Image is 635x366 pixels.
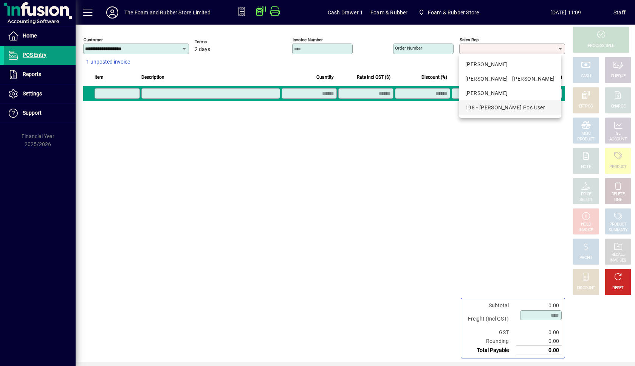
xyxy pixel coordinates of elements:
[23,71,41,77] span: Reports
[316,73,334,81] span: Quantity
[465,89,555,97] div: [PERSON_NAME]
[616,131,621,137] div: GL
[611,104,626,109] div: CHARGE
[459,72,561,86] mat-option: EMMA - Emma Ormsby
[581,164,591,170] div: NOTE
[464,328,516,337] td: GST
[94,73,104,81] span: Item
[464,310,516,328] td: Freight (Incl GST)
[460,37,479,42] mat-label: Sales rep
[293,37,323,42] mat-label: Invoice number
[518,6,613,19] span: [DATE] 11:09
[195,39,240,44] span: Terms
[516,301,562,310] td: 0.00
[611,73,625,79] div: CHEQUE
[464,337,516,346] td: Rounding
[612,252,625,258] div: RECALL
[86,58,130,66] span: 1 unposted invoice
[465,75,555,83] div: [PERSON_NAME] - [PERSON_NAME]
[516,328,562,337] td: 0.00
[83,55,133,69] button: 1 unposted invoice
[579,255,592,261] div: PROFIT
[357,73,390,81] span: Rate incl GST ($)
[610,258,626,263] div: INVOICES
[370,6,407,19] span: Foam & Rubber
[577,137,594,142] div: PRODUCT
[464,301,516,310] td: Subtotal
[612,192,624,197] div: DELETE
[465,104,555,112] div: 198 - [PERSON_NAME] Pos User
[588,43,614,49] div: PROCESS SALE
[579,197,593,203] div: SELECT
[459,86,561,100] mat-option: SHANE - Shane
[4,65,76,84] a: Reports
[577,285,595,291] div: DISCOUNT
[614,197,622,203] div: LINE
[84,37,103,42] mat-label: Customer
[516,346,562,355] td: 0.00
[4,104,76,123] a: Support
[581,131,590,137] div: MISC
[609,137,627,142] div: ACCOUNT
[459,100,561,115] mat-option: 198 - Shane Pos User
[609,227,627,233] div: SUMMARY
[4,84,76,103] a: Settings
[100,6,124,19] button: Profile
[464,346,516,355] td: Total Payable
[23,90,42,97] span: Settings
[428,6,479,19] span: Foam & Rubber Store
[415,6,482,19] span: Foam & Rubber Store
[579,104,593,109] div: EFTPOS
[581,192,591,197] div: PRICE
[581,73,591,79] div: CASH
[581,222,591,227] div: HOLD
[609,164,626,170] div: PRODUCT
[141,73,164,81] span: Description
[579,227,593,233] div: INVOICE
[23,52,46,58] span: POS Entry
[459,57,561,72] mat-option: DAVE - Dave
[195,47,210,53] span: 2 days
[465,61,555,69] div: [PERSON_NAME]
[4,26,76,45] a: Home
[421,73,447,81] span: Discount (%)
[612,285,624,291] div: RESET
[609,222,626,227] div: PRODUCT
[124,6,211,19] div: The Foam and Rubber Store Limited
[23,33,37,39] span: Home
[23,110,42,116] span: Support
[395,45,422,51] mat-label: Order number
[328,6,363,19] span: Cash Drawer 1
[613,6,626,19] div: Staff
[516,337,562,346] td: 0.00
